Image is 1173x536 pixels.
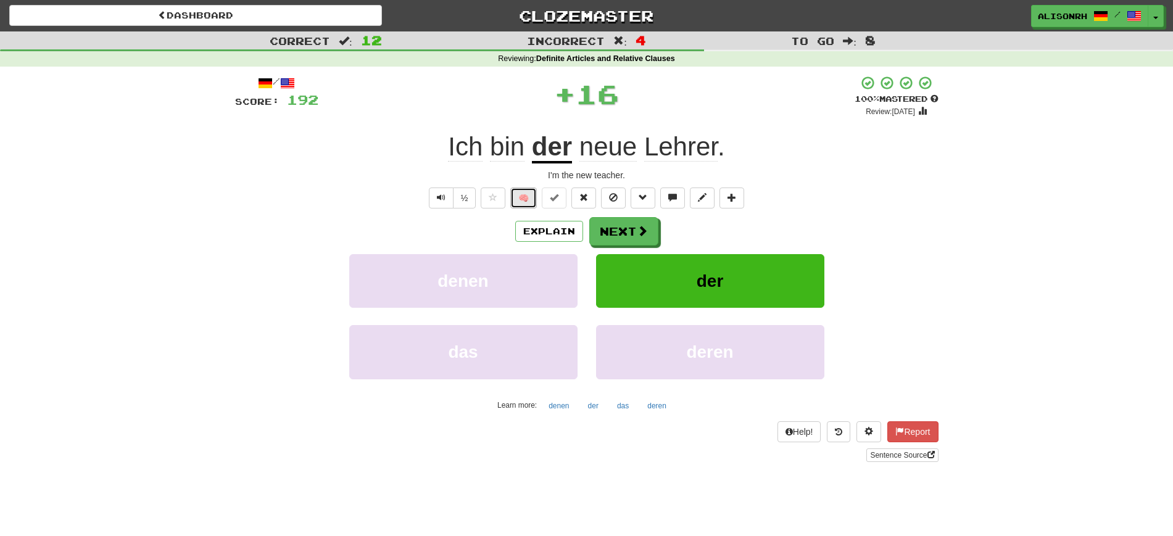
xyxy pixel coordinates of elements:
button: Favorite sentence (alt+f) [481,188,505,208]
button: Play sentence audio (ctl+space) [429,188,454,208]
span: Correct [270,35,330,47]
button: ½ [453,188,476,208]
span: : [843,36,856,46]
span: : [339,36,352,46]
button: Add to collection (alt+a) [719,188,744,208]
span: der [697,271,724,291]
button: denen [349,254,578,308]
span: 8 [865,33,876,47]
button: Set this sentence to 100% Mastered (alt+m) [542,188,566,208]
button: der [596,254,824,308]
div: Mastered [855,94,939,105]
span: 16 [576,78,619,109]
small: Review: [DATE] [866,107,915,116]
strong: Definite Articles and Relative Clauses [536,54,675,63]
div: I'm the new teacher. [235,169,939,181]
span: . [572,132,725,162]
span: 100 % [855,94,879,104]
button: Explain [515,221,583,242]
span: neue [579,132,637,162]
button: das [349,325,578,379]
span: / [1114,10,1121,19]
span: 4 [636,33,646,47]
button: Reset to 0% Mastered (alt+r) [571,188,596,208]
span: To go [791,35,834,47]
span: 192 [287,92,318,107]
button: deren [640,397,673,415]
span: denen [437,271,488,291]
button: der [581,397,605,415]
a: Sentence Source [866,448,938,462]
button: Help! [777,421,821,442]
button: Discuss sentence (alt+u) [660,188,685,208]
span: Score: [235,96,280,107]
button: Edit sentence (alt+d) [690,188,715,208]
div: / [235,75,318,91]
button: 🧠 [510,188,537,208]
button: Round history (alt+y) [827,421,850,442]
span: Incorrect [527,35,605,47]
button: Grammar (alt+g) [631,188,655,208]
span: AlisonRH [1038,10,1087,22]
span: + [554,75,576,112]
button: Next [589,217,658,245]
a: Clozemaster [400,5,773,27]
span: : [613,36,627,46]
span: 12 [361,33,382,47]
span: bin [490,132,524,162]
span: Ich [448,132,483,162]
button: das [610,397,636,415]
button: Report [887,421,938,442]
button: Ignore sentence (alt+i) [601,188,626,208]
small: Learn more: [497,401,537,410]
button: deren [596,325,824,379]
span: Lehrer [644,132,718,162]
span: deren [686,342,733,361]
span: das [448,342,478,361]
a: AlisonRH / [1031,5,1148,27]
u: der [532,132,572,163]
button: denen [542,397,576,415]
div: Text-to-speech controls [426,188,476,208]
a: Dashboard [9,5,382,26]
